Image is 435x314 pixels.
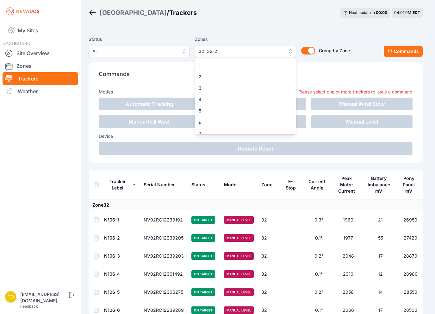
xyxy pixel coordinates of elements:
[199,96,285,103] span: 4
[195,58,296,134] div: 32, 32-2
[199,131,285,137] span: 7
[199,74,285,80] span: 2
[199,108,285,114] span: 5
[199,62,285,68] span: 1
[195,46,296,57] button: 32, 32-2
[199,85,285,91] span: 3
[199,119,285,125] span: 6
[199,48,283,55] span: 32, 32-2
